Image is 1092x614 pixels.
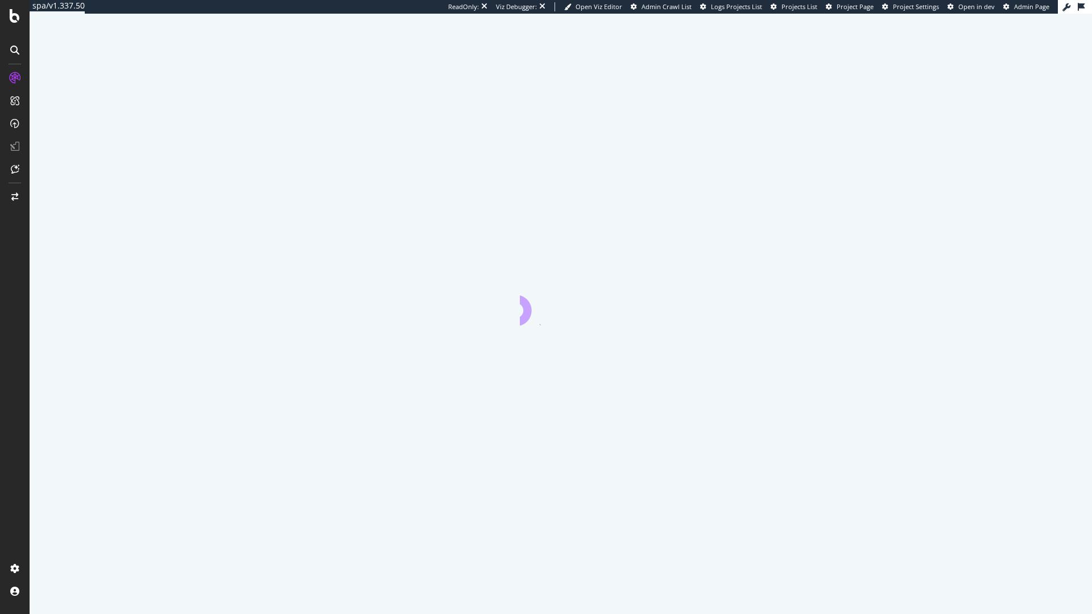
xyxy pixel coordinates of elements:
[771,2,817,11] a: Projects List
[837,2,874,11] span: Project Page
[576,2,622,11] span: Open Viz Editor
[520,285,602,325] div: animation
[1014,2,1049,11] span: Admin Page
[700,2,762,11] a: Logs Projects List
[448,2,479,11] div: ReadOnly:
[631,2,692,11] a: Admin Crawl List
[948,2,995,11] a: Open in dev
[958,2,995,11] span: Open in dev
[496,2,537,11] div: Viz Debugger:
[781,2,817,11] span: Projects List
[642,2,692,11] span: Admin Crawl List
[1003,2,1049,11] a: Admin Page
[564,2,622,11] a: Open Viz Editor
[893,2,939,11] span: Project Settings
[882,2,939,11] a: Project Settings
[826,2,874,11] a: Project Page
[711,2,762,11] span: Logs Projects List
